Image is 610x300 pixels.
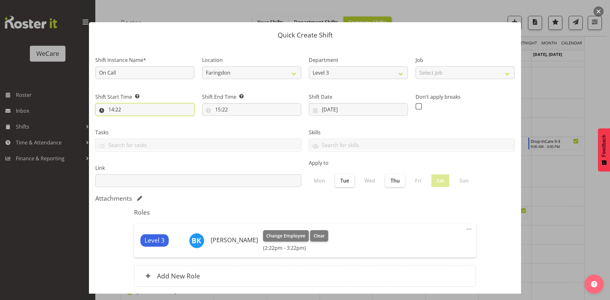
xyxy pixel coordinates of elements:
span: Change Employee [266,232,305,239]
span: Level 3 [145,236,165,245]
input: Shift Instance Name [95,66,194,79]
span: Feedback [601,135,607,157]
button: Change Employee [263,230,309,242]
label: Link [95,164,301,172]
button: Clear [310,230,328,242]
label: Skills [309,129,515,136]
label: Shift Instance Name* [95,56,194,64]
label: Shift Start Time [95,93,194,101]
label: Location [202,56,301,64]
img: brian-ko10449.jpg [189,233,204,248]
h5: Attachments [95,195,132,202]
label: Job [416,56,515,64]
button: Feedback - Show survey [598,128,610,171]
h6: Add New Role [157,272,200,280]
input: Click to select... [95,103,194,116]
p: Quick Create Shift [95,32,515,38]
label: Sun [454,174,474,187]
span: Clear [314,232,325,239]
h6: [PERSON_NAME] [211,237,258,243]
label: Fri [410,174,426,187]
input: Click to select... [202,103,301,116]
label: Apply to [309,159,515,167]
label: Department [309,56,408,64]
input: Search for skills [309,140,514,150]
h5: Roles [134,209,476,216]
label: Shift Date [309,93,408,101]
h6: (2:22pm - 3:22pm) [263,245,328,251]
label: Wed [359,174,380,187]
label: Tue [335,174,354,187]
input: Click to select... [309,103,408,116]
label: Tasks [95,129,301,136]
img: help-xxl-2.png [591,281,597,287]
label: Sat [431,174,449,187]
label: Mon [309,174,330,187]
label: Thu [385,174,405,187]
input: Search for tasks [96,140,301,150]
label: Don't apply breaks [416,93,515,101]
label: Shift End Time [202,93,301,101]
